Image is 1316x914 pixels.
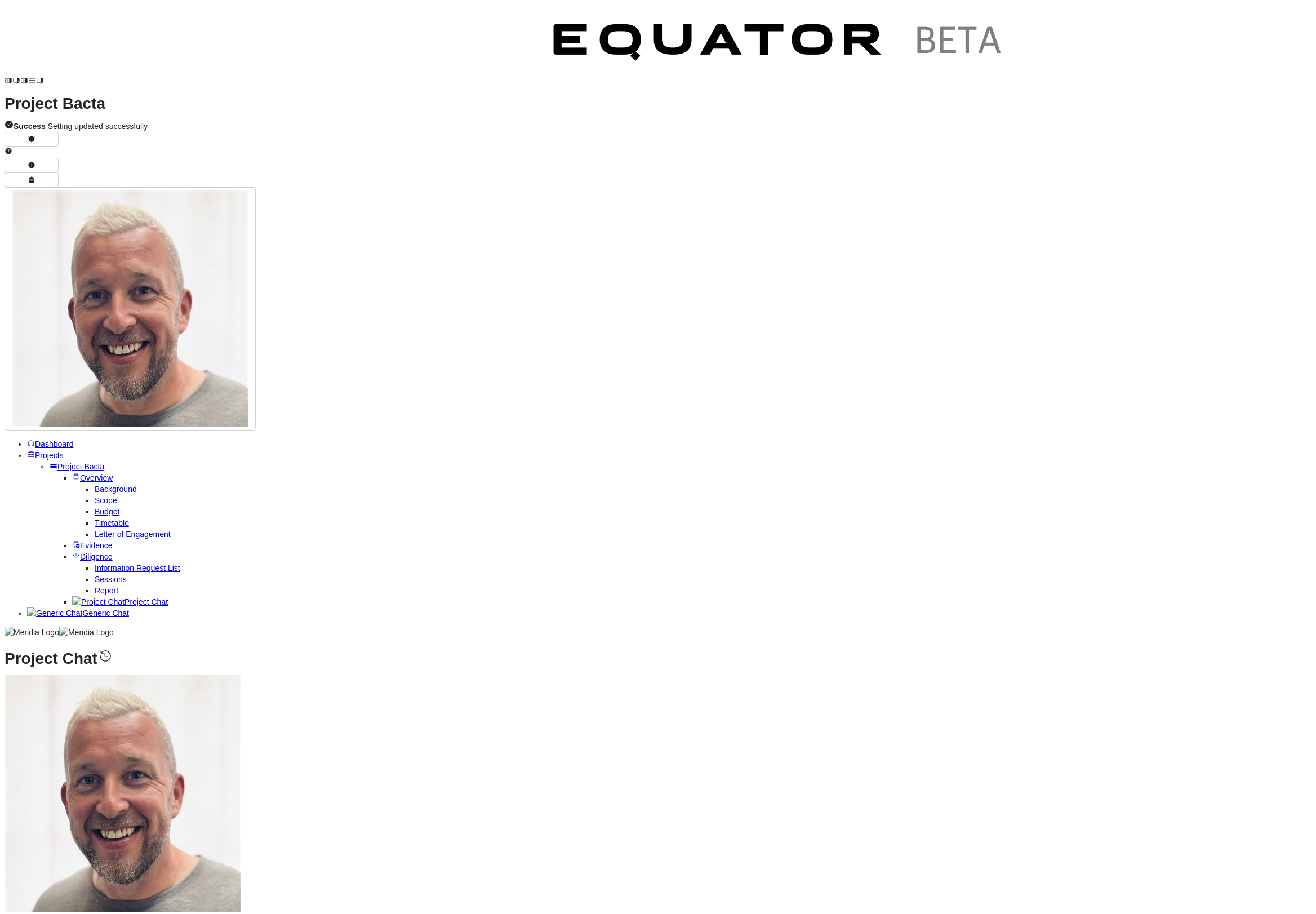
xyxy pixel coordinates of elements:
span: Diligence [80,552,113,561]
a: Evidence [72,541,113,550]
span: Setting updated successfully [14,122,148,131]
span: Overview [80,473,113,482]
span: Project Chat [125,597,168,606]
strong: Success [14,122,46,131]
a: Budget [95,507,119,516]
img: Project Chat [72,596,125,607]
a: Sessions [95,575,127,584]
img: Meridia Logo [59,627,114,638]
a: Background [95,485,137,494]
a: Dashboard [27,440,74,449]
img: Meridia Logo [5,627,59,638]
a: Generic ChatGeneric Chat [27,609,129,618]
a: Projects [27,451,64,460]
a: Project Bacta [50,462,104,471]
span: Dashboard [35,440,74,449]
span: Generic Chat [82,609,128,618]
img: Profile Icon [5,675,241,912]
span: Evidence [80,541,113,550]
img: Customer Logo [44,5,534,85]
span: Project Bacta [57,462,104,471]
a: Report [95,586,118,595]
a: Timetable [95,518,129,527]
span: Projects [35,451,64,460]
img: Customer Logo [534,5,1024,85]
img: Generic Chat [27,607,82,619]
h1: Project Bacta [5,98,1311,109]
a: Overview [72,473,113,482]
a: Diligence [72,552,113,561]
a: Scope [95,496,117,505]
h1: Project Chat [5,648,1311,664]
a: Project ChatProject Chat [72,597,168,606]
img: Profile Icon [12,190,248,427]
a: Information Request List [95,564,180,573]
a: Letter of Engagement [95,530,171,539]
